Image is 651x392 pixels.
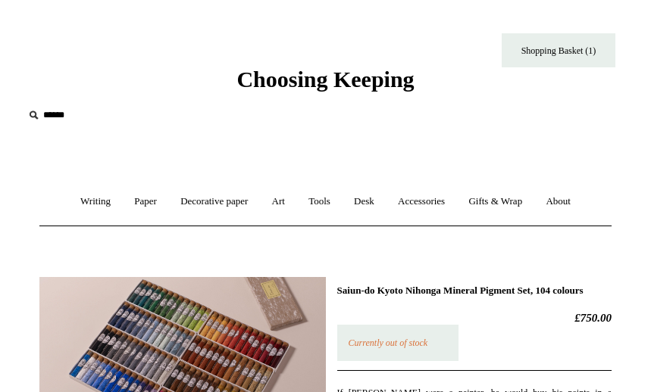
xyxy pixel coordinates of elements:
[170,182,258,222] a: Decorative paper
[343,182,385,222] a: Desk
[70,182,121,222] a: Writing
[337,311,612,325] h2: £750.00
[387,182,455,222] a: Accessories
[535,182,581,222] a: About
[236,79,414,89] a: Choosing Keeping
[502,33,615,67] a: Shopping Basket (1)
[236,67,414,92] span: Choosing Keeping
[349,338,428,348] em: Currently out of stock
[458,182,533,222] a: Gifts & Wrap
[124,182,167,222] a: Paper
[298,182,341,222] a: Tools
[261,182,296,222] a: Art
[337,285,612,297] h1: Saiun-do Kyoto Nihonga Mineral Pigment Set, 104 colours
